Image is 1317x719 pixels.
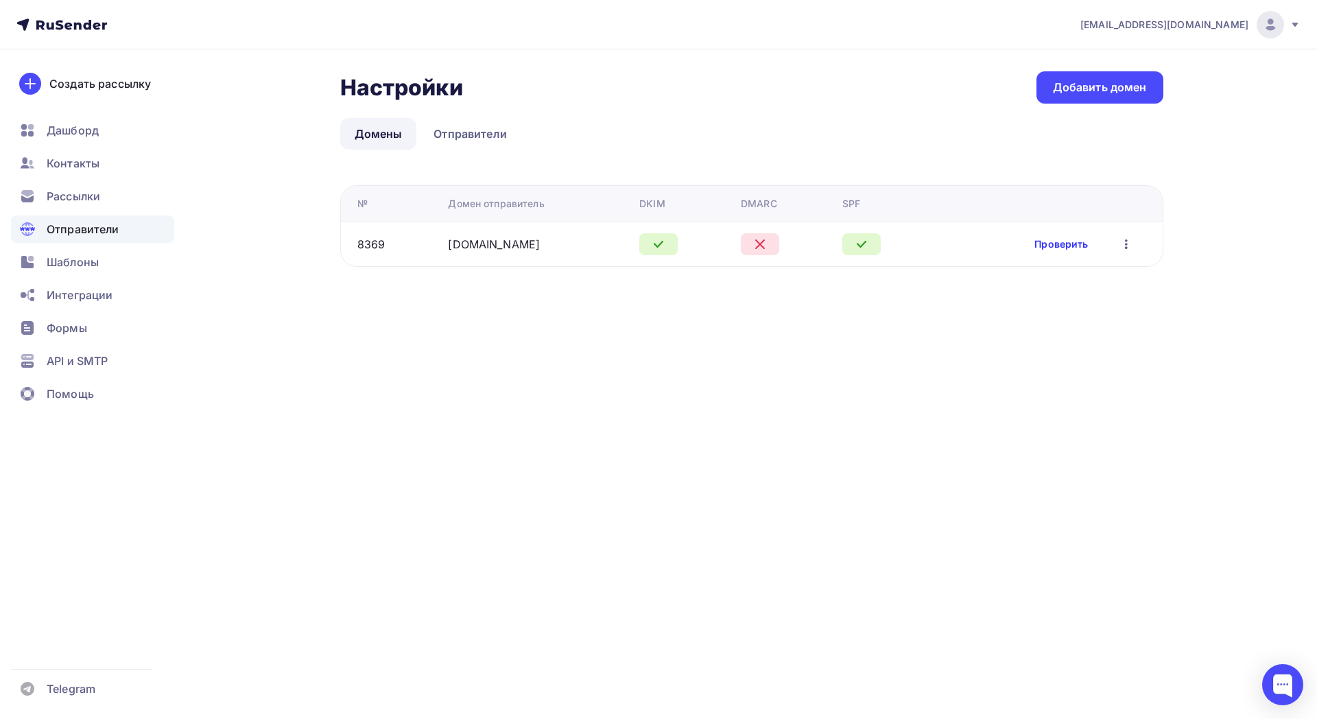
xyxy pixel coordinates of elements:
a: Контакты [11,150,174,177]
a: Отправители [419,118,521,150]
a: Проверить [1034,237,1088,251]
span: Рассылки [47,188,100,204]
a: Дашборд [11,117,174,144]
span: Интеграции [47,287,112,303]
span: [EMAIL_ADDRESS][DOMAIN_NAME] [1080,18,1248,32]
div: № [357,197,368,211]
div: SPF [842,197,860,211]
span: Отправители [47,221,119,237]
a: Шаблоны [11,248,174,276]
a: Формы [11,314,174,342]
a: Домены [340,118,417,150]
span: Формы [47,320,87,336]
span: Помощь [47,386,94,402]
span: Контакты [47,155,99,172]
div: Добавить домен [1053,80,1147,95]
span: Дашборд [47,122,99,139]
a: [EMAIL_ADDRESS][DOMAIN_NAME] [1080,11,1301,38]
div: 8369 [357,236,385,252]
div: DMARC [741,197,777,211]
a: [DOMAIN_NAME] [448,237,540,251]
a: Отправители [11,215,174,243]
span: Шаблоны [47,254,99,270]
div: DKIM [639,197,665,211]
div: Домен отправитель [448,197,544,211]
a: Рассылки [11,182,174,210]
h2: Настройки [340,74,463,102]
span: Telegram [47,681,95,697]
span: API и SMTP [47,353,108,369]
div: Создать рассылку [49,75,151,92]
